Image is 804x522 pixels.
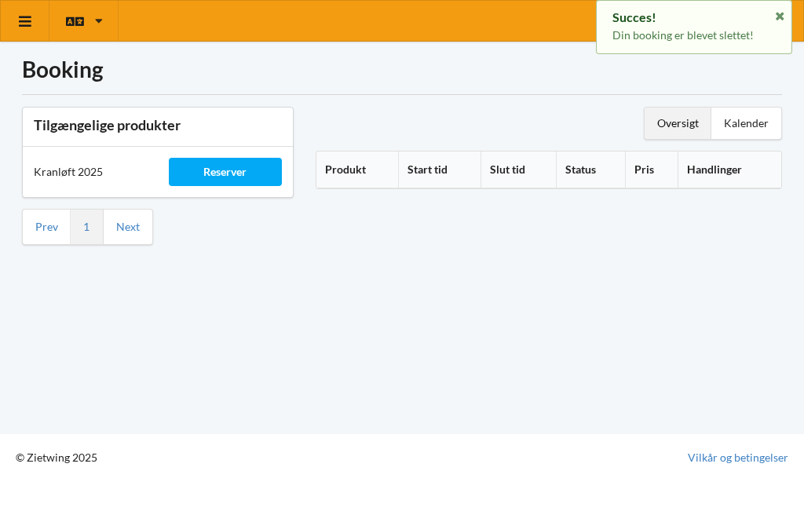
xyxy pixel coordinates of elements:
[22,55,782,83] h1: Booking
[711,108,781,139] div: Kalender
[34,116,282,134] h3: Tilgængelige produkter
[645,108,711,139] div: Oversigt
[688,450,788,465] a: Vilkår og betingelser
[116,220,140,234] a: Next
[481,151,556,188] th: Slut tid
[398,151,481,188] th: Start tid
[316,151,399,188] th: Produkt
[612,27,776,43] p: Din booking er blevet slettet!
[23,153,158,191] div: Kranløft 2025
[169,158,282,186] div: Reserver
[612,9,776,25] div: Succes!
[35,220,58,234] a: Prev
[678,151,781,188] th: Handlinger
[625,151,678,188] th: Pris
[83,220,90,234] a: 1
[556,151,625,188] th: Status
